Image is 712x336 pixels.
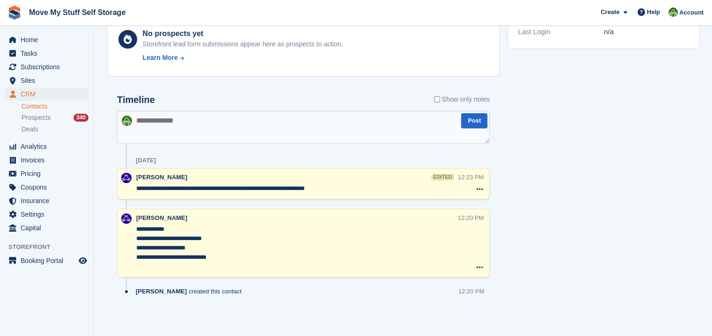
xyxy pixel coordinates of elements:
[136,174,187,181] span: [PERSON_NAME]
[5,194,88,207] a: menu
[5,167,88,180] a: menu
[136,287,246,296] div: created this contact
[143,28,343,39] div: No prospects yet
[117,95,155,105] h2: Timeline
[601,7,619,17] span: Create
[136,157,156,164] div: [DATE]
[143,53,343,63] a: Learn More
[21,140,77,153] span: Analytics
[434,95,490,104] label: Show only notes
[21,167,77,180] span: Pricing
[431,174,454,181] div: edited
[21,33,77,46] span: Home
[21,74,77,87] span: Sites
[21,208,77,221] span: Settings
[518,27,604,37] div: Last Login
[8,242,93,252] span: Storefront
[136,214,187,221] span: [PERSON_NAME]
[7,6,22,20] img: stora-icon-8386f47178a22dfd0bd8f6a31ec36ba5ce8667c1dd55bd0f319d3a0aa187defe.svg
[679,8,704,17] span: Account
[5,153,88,167] a: menu
[21,194,77,207] span: Insurance
[458,173,484,182] div: 12:23 PM
[22,125,38,134] span: Deals
[136,287,187,296] span: [PERSON_NAME]
[21,254,77,267] span: Booking Portal
[143,53,178,63] div: Learn More
[668,7,678,17] img: Joel Booth
[122,116,132,126] img: Joel Booth
[77,255,88,266] a: Preview store
[21,153,77,167] span: Invoices
[25,5,129,20] a: Move My Stuff Self Storage
[73,114,88,122] div: 340
[5,47,88,60] a: menu
[5,181,88,194] a: menu
[458,213,484,222] div: 12:20 PM
[121,173,132,183] img: Jade Whetnall
[5,208,88,221] a: menu
[5,140,88,153] a: menu
[604,27,690,37] div: n/a
[461,113,487,129] button: Post
[647,7,660,17] span: Help
[22,124,88,134] a: Deals
[5,254,88,267] a: menu
[5,88,88,101] a: menu
[21,60,77,73] span: Subscriptions
[21,47,77,60] span: Tasks
[5,60,88,73] a: menu
[458,287,484,296] div: 12:20 PM
[21,181,77,194] span: Coupons
[434,95,440,104] input: Show only notes
[121,213,132,224] img: Jade Whetnall
[22,113,51,122] span: Prospects
[22,102,88,111] a: Contacts
[5,33,88,46] a: menu
[5,221,88,234] a: menu
[5,74,88,87] a: menu
[143,39,343,49] div: Storefront lead form submissions appear here as prospects to action.
[21,221,77,234] span: Capital
[21,88,77,101] span: CRM
[22,113,88,123] a: Prospects 340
